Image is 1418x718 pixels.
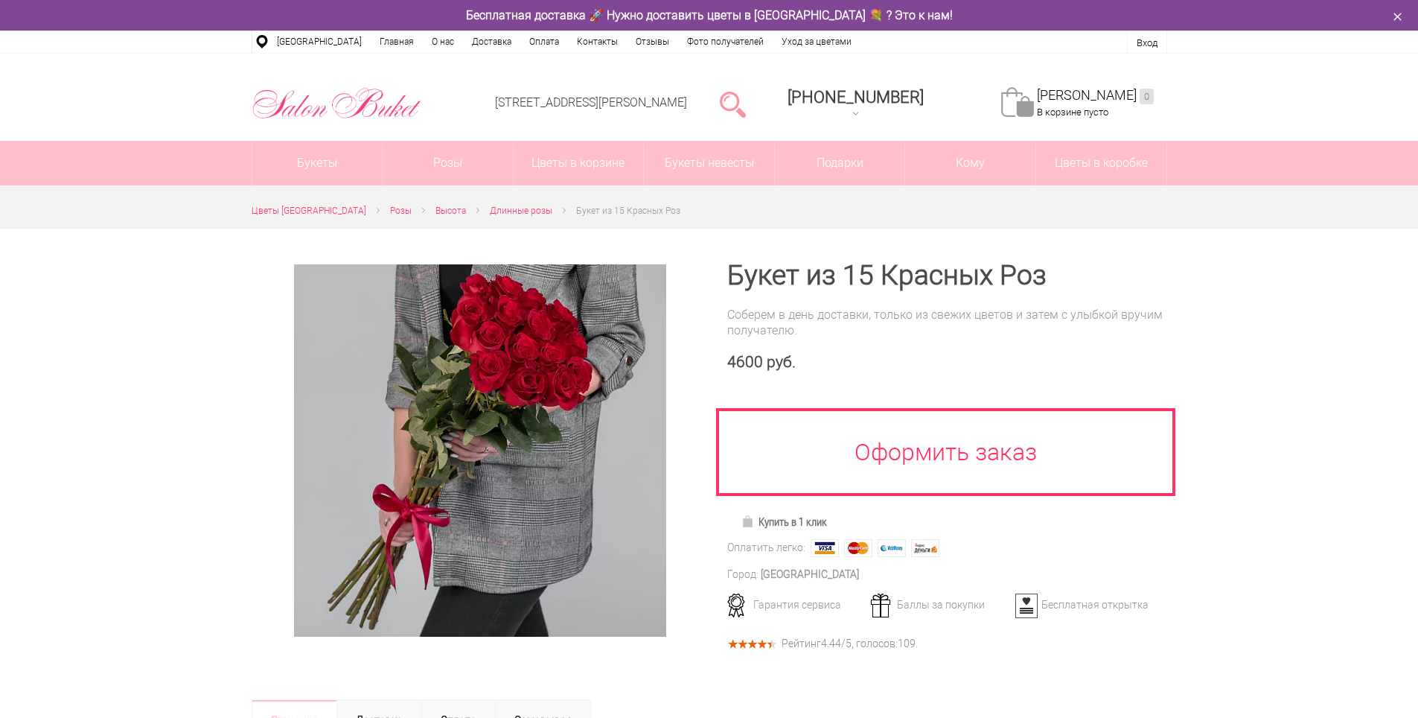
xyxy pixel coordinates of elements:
span: Цветы [GEOGRAPHIC_DATA] [252,206,366,216]
a: Высота [435,203,466,219]
span: 4.44 [821,638,841,649]
img: Яндекс Деньги [911,539,939,557]
a: Оформить заказ [716,408,1176,496]
span: Розы [390,206,412,216]
div: Оплатить легко: [727,540,805,556]
a: Оплата [520,31,568,53]
span: Высота [435,206,466,216]
div: Баллы за покупки [866,598,1012,611]
div: Соберем в день доставки, только из свежих цветов и затем с улыбкой вручим получателю. [727,307,1167,338]
div: 4600 руб. [727,353,1167,372]
a: [PERSON_NAME] [1037,87,1154,104]
a: Увеличить [269,264,692,637]
a: Розы [390,203,412,219]
a: О нас [423,31,463,53]
a: Цветы в корзине [514,141,644,185]
a: Длинные розы [490,203,552,219]
a: Доставка [463,31,520,53]
a: [GEOGRAPHIC_DATA] [268,31,371,53]
a: Отзывы [627,31,678,53]
h1: Букет из 15 Красных Роз [727,262,1167,289]
img: Visa [811,539,839,557]
span: Кому [905,141,1035,185]
a: Фото получателей [678,31,773,53]
img: Купить в 1 клик [741,515,758,527]
img: Букет из 15 Красных Роз [294,264,666,637]
div: Бесплатная доставка 🚀 Нужно доставить цветы в [GEOGRAPHIC_DATA] 💐 ? Это к нам! [240,7,1178,23]
a: Вход [1137,37,1157,48]
a: Подарки [775,141,905,185]
a: Букеты [252,141,383,185]
span: Букет из 15 Красных Роз [576,206,680,216]
div: Рейтинг /5, голосов: . [782,640,918,648]
a: Купить в 1 клик [735,512,834,533]
a: [STREET_ADDRESS][PERSON_NAME] [495,95,687,109]
a: Цветы [GEOGRAPHIC_DATA] [252,203,366,219]
img: Цветы Нижний Новгород [252,84,422,123]
a: Контакты [568,31,627,53]
a: Уход за цветами [773,31,860,53]
div: [GEOGRAPHIC_DATA] [761,567,859,582]
a: Букеты невесты [644,141,774,185]
a: Цветы в коробке [1036,141,1166,185]
img: MasterCard [844,539,872,557]
span: [PHONE_NUMBER] [788,88,924,107]
div: Бесплатная открытка [1010,598,1157,611]
ins: 0 [1140,89,1154,104]
div: Город: [727,567,758,582]
span: В корзине пусто [1037,107,1108,118]
a: [PHONE_NUMBER] [779,83,933,125]
img: Webmoney [878,539,906,557]
div: Гарантия сервиса [722,598,869,611]
span: 109 [898,638,916,649]
a: Розы [383,141,513,185]
span: Длинные розы [490,206,552,216]
a: Главная [371,31,423,53]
